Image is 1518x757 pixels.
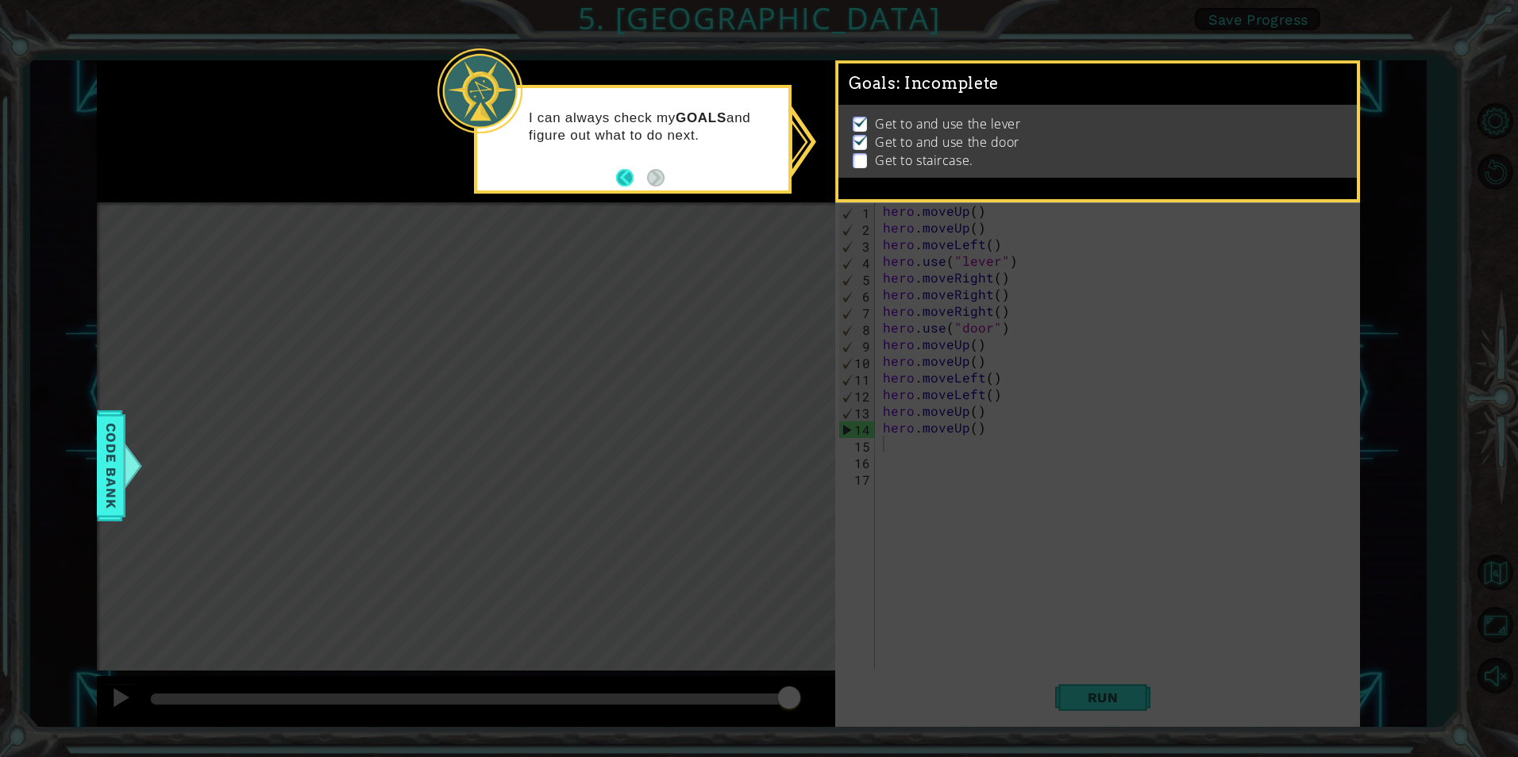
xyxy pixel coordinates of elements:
p: Get to and use the door [875,133,1019,151]
p: I can always check my and figure out what to do next. [529,110,777,144]
img: Check mark for checkbox [853,133,869,146]
button: Back [616,169,647,186]
strong: GOALS [676,110,726,125]
span: : Incomplete [896,74,999,93]
span: Code Bank [98,417,124,514]
span: Goals [849,74,999,94]
img: Check mark for checkbox [853,115,869,128]
p: Get to staircase. [875,152,973,169]
p: Get to and use the lever [875,115,1020,133]
button: Next [647,169,665,186]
